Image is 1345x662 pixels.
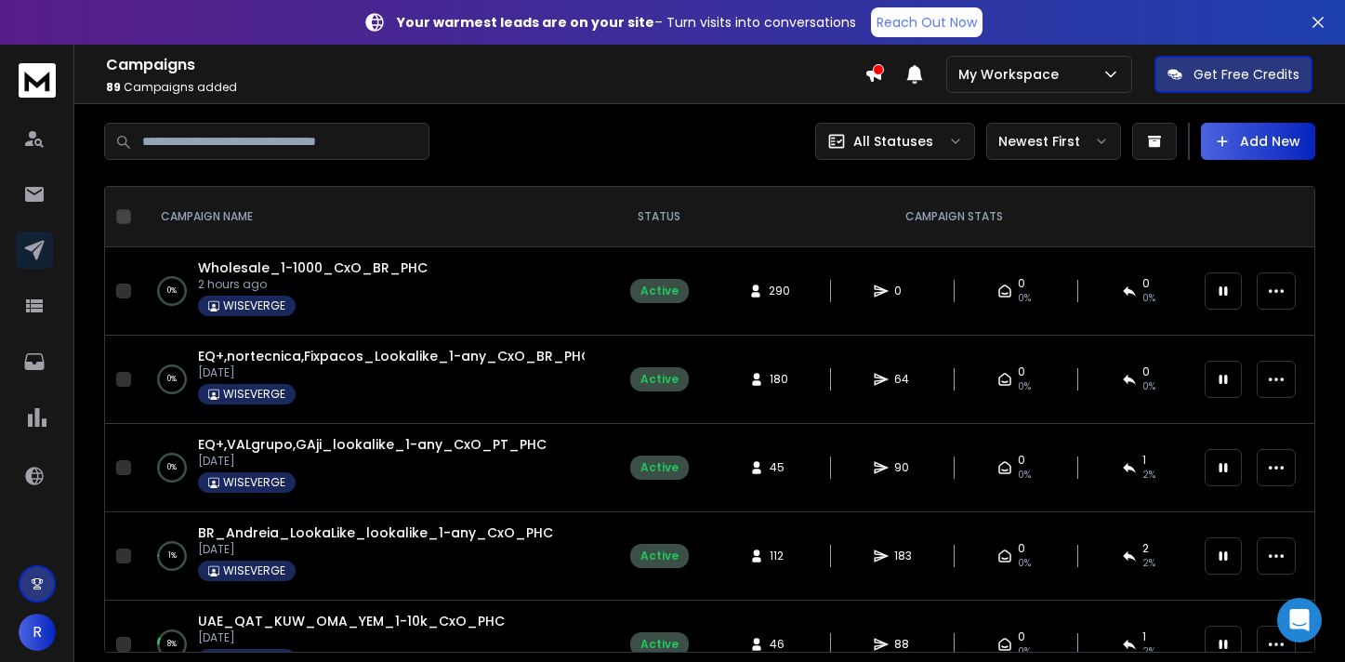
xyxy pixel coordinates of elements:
[1142,364,1150,379] span: 0
[640,637,679,652] div: Active
[1018,629,1025,644] span: 0
[1018,364,1025,379] span: 0
[1142,379,1155,394] span: 0 %
[770,372,788,387] span: 180
[1018,644,1031,659] span: 0%
[198,258,428,277] a: Wholesale_1-1000_CxO_BR_PHC
[1018,556,1031,571] span: 0%
[19,614,56,651] button: R
[1142,453,1146,468] span: 1
[640,284,679,298] div: Active
[223,298,285,313] p: WISEVERGE
[1277,598,1322,642] div: Open Intercom Messenger
[1142,556,1155,571] span: 2 %
[769,284,790,298] span: 290
[853,132,933,151] p: All Statuses
[1142,629,1146,644] span: 1
[223,475,285,490] p: WISEVERGE
[1154,56,1312,93] button: Get Free Credits
[198,347,591,365] a: EQ+,nortecnica,Fixpacos_Lookalike_1-any_CxO_BR_PHC
[138,336,603,424] td: 0%EQ+,nortecnica,Fixpacos_Lookalike_1-any_CxO_BR_PHC[DATE]WISEVERGE
[770,637,788,652] span: 46
[138,247,603,336] td: 0%Wholesale_1-1000_CxO_BR_PHC2 hours agoWISEVERGE
[770,549,788,563] span: 112
[1142,541,1149,556] span: 2
[198,612,505,630] a: UAE_QAT_KUW_OMA_YEM_1-10k_CxO_PHC
[223,387,285,402] p: WISEVERGE
[1142,468,1155,483] span: 2 %
[138,187,603,247] th: CAMPAIGN NAME
[19,63,56,98] img: logo
[1018,541,1025,556] span: 0
[198,542,553,557] p: [DATE]
[986,123,1121,160] button: Newest First
[640,549,679,563] div: Active
[138,424,603,512] td: 0%EQ+,VALgrupo,GAji_lookalike_1-any_CxO_PT_PHC[DATE]WISEVERGE
[198,454,547,469] p: [DATE]
[106,79,121,95] span: 89
[871,7,982,37] a: Reach Out Now
[1018,276,1025,291] span: 0
[138,512,603,601] td: 1%BR_Andreia_LookaLike_lookalike_1-any_CxO_PHC[DATE]WISEVERGE
[1142,644,1155,659] span: 2 %
[198,523,553,542] a: BR_Andreia_LookaLike_lookalike_1-any_CxO_PHC
[167,635,177,654] p: 8 %
[198,435,547,454] a: EQ+,VALgrupo,GAji_lookalike_1-any_CxO_PT_PHC
[167,370,177,389] p: 0 %
[894,460,913,475] span: 90
[106,80,864,95] p: Campaigns added
[167,458,177,477] p: 0 %
[223,563,285,578] p: WISEVERGE
[1018,468,1031,483] span: 0%
[167,282,177,300] p: 0 %
[894,549,913,563] span: 183
[603,187,715,247] th: STATUS
[894,372,913,387] span: 64
[106,54,864,76] h1: Campaigns
[894,637,913,652] span: 88
[1018,379,1031,394] span: 0%
[958,65,1066,84] p: My Workspace
[397,13,654,32] strong: Your warmest leads are on your site
[640,372,679,387] div: Active
[1018,453,1025,468] span: 0
[894,284,913,298] span: 0
[715,187,1193,247] th: CAMPAIGN STATS
[198,365,585,380] p: [DATE]
[640,460,679,475] div: Active
[168,547,177,565] p: 1 %
[770,460,788,475] span: 45
[1142,291,1155,306] span: 0%
[397,13,856,32] p: – Turn visits into conversations
[198,630,505,645] p: [DATE]
[877,13,977,32] p: Reach Out Now
[1201,123,1315,160] button: Add New
[198,277,428,292] p: 2 hours ago
[1142,276,1150,291] span: 0
[1193,65,1299,84] p: Get Free Credits
[1018,291,1031,306] span: 0%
